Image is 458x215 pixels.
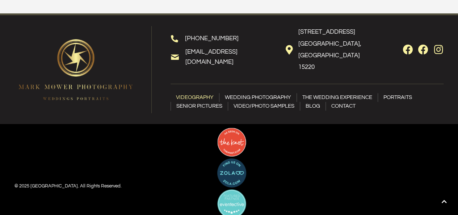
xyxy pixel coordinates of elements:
[217,158,246,187] img: Featured on Zola
[171,102,228,111] a: Senior Pictures
[378,93,417,102] a: Portraits
[171,93,444,111] nav: Menu
[326,102,361,111] a: Contact
[297,93,378,102] a: The Wedding Experience
[185,35,239,42] a: [PHONE_NUMBER]
[14,35,137,104] img: Color logo - no background
[298,29,361,70] a: [STREET_ADDRESS][GEOGRAPHIC_DATA], [GEOGRAPHIC_DATA] 15220
[185,49,238,65] a: [EMAIL_ADDRESS][DOMAIN_NAME]
[14,182,206,190] p: © 2025 [GEOGRAPHIC_DATA]. All Rights Reserved.
[171,93,219,102] a: Videography
[217,128,246,157] img: As Seen on The Knot
[418,45,428,55] a: Facebook (videography)
[403,45,413,55] a: Facebook
[219,93,297,102] a: Wedding Photography
[433,45,444,55] a: Instagram
[217,200,246,207] a: TYL Video
[300,102,325,111] a: Blog
[228,102,300,111] a: Video/Photo samples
